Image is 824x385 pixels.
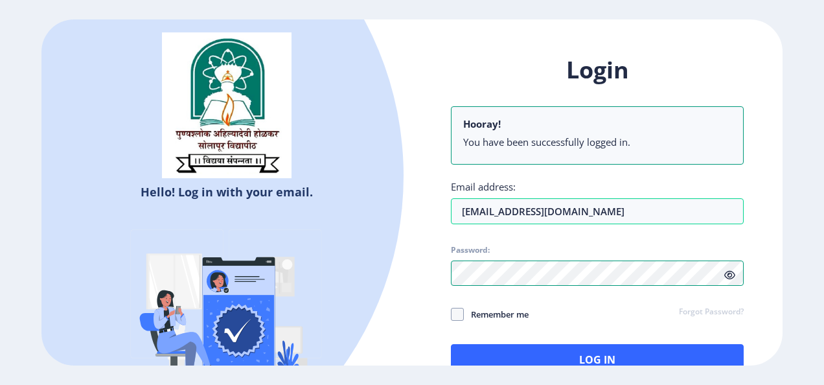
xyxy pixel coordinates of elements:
[451,344,744,375] button: Log In
[451,198,744,224] input: Email address
[451,245,490,255] label: Password:
[679,307,744,318] a: Forgot Password?
[162,32,292,179] img: sulogo.png
[464,307,529,322] span: Remember me
[451,54,744,86] h1: Login
[463,135,731,148] li: You have been successfully logged in.
[451,180,516,193] label: Email address:
[463,117,501,130] b: Hooray!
